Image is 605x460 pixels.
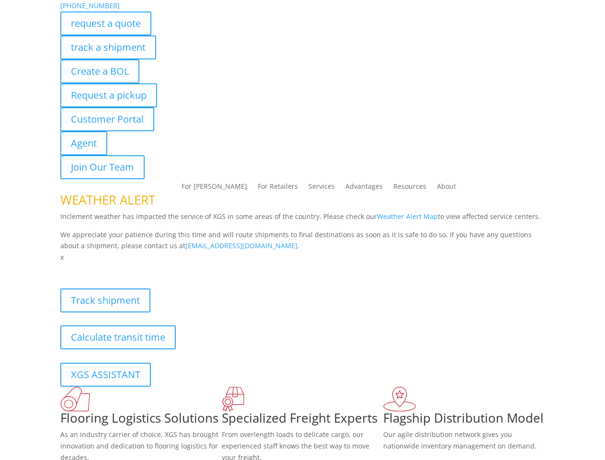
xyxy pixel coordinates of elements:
[345,183,383,194] a: Advantages
[60,211,544,229] p: Inclement weather has impacted the service of XGS in some areas of the country. Please check our ...
[185,241,297,250] a: [EMAIL_ADDRESS][DOMAIN_NAME]
[383,387,416,412] img: xgs-icon-flagship-distribution-model-red
[437,183,456,194] a: About
[182,183,247,194] a: For [PERSON_NAME]
[60,83,157,107] a: Request a pickup
[60,155,145,179] a: Join Our Team
[60,59,139,83] a: Create a BOL
[60,131,107,155] a: Agent
[60,191,155,208] span: WEATHER ALERT
[60,325,176,349] a: Calculate transit time
[222,412,383,429] h1: Specialized Freight Experts
[60,264,274,274] b: Visibility, transparency, and control for your entire supply chain.
[60,1,120,10] a: [PHONE_NUMBER]
[60,288,150,312] a: Track shipment
[308,183,335,194] a: Services
[60,387,90,412] img: xgs-icon-total-supply-chain-intelligence-red
[258,183,298,194] a: For Retailers
[60,412,222,429] h1: Flooring Logistics Solutions
[60,363,151,387] a: XGS ASSISTANT
[383,412,545,429] h1: Flagship Distribution Model
[377,212,438,221] a: Weather Alert Map
[383,430,537,450] span: Our agile distribution network gives you nationwide inventory management on demand.
[222,387,244,412] img: xgs-icon-focused-on-flooring-red
[393,183,426,194] a: Resources
[60,107,154,131] a: Customer Portal
[60,252,544,263] p: x
[60,11,151,35] a: request a quote
[60,229,544,252] p: We appreciate your patience during this time and will route shipments to final destinations as so...
[60,35,156,59] a: track a shipment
